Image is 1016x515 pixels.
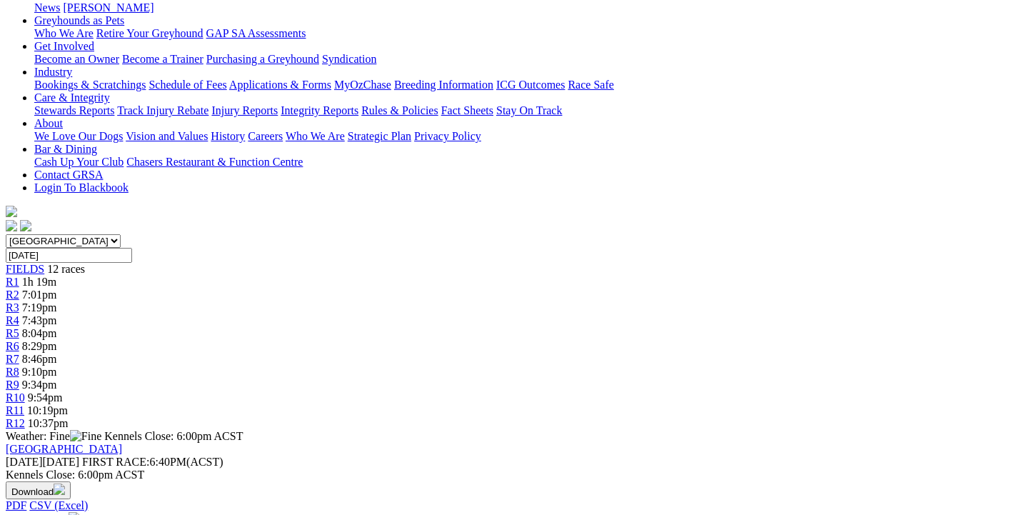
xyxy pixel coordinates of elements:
[211,130,245,142] a: History
[34,79,146,91] a: Bookings & Scratchings
[22,353,57,365] span: 8:46pm
[6,417,25,429] a: R12
[34,104,114,116] a: Stewards Reports
[47,263,85,275] span: 12 races
[414,130,481,142] a: Privacy Policy
[149,79,226,91] a: Schedule of Fees
[34,104,1010,117] div: Care & Integrity
[96,27,203,39] a: Retire Your Greyhound
[334,79,391,91] a: MyOzChase
[117,104,208,116] a: Track Injury Rebate
[34,156,1010,169] div: Bar & Dining
[34,14,124,26] a: Greyhounds as Pets
[6,499,26,511] a: PDF
[6,289,19,301] a: R2
[6,327,19,339] a: R5
[82,456,223,468] span: 6:40PM(ACST)
[82,456,149,468] span: FIRST RACE:
[206,53,319,65] a: Purchasing a Greyhound
[6,499,1010,512] div: Download
[6,391,25,404] a: R10
[22,301,57,314] span: 7:19pm
[104,430,243,442] span: Kennels Close: 6:00pm ACST
[27,404,68,416] span: 10:19pm
[6,220,17,231] img: facebook.svg
[34,66,72,78] a: Industry
[22,276,56,288] span: 1h 19m
[34,130,123,142] a: We Love Our Dogs
[34,91,110,104] a: Care & Integrity
[6,206,17,217] img: logo-grsa-white.png
[6,366,19,378] a: R8
[206,27,306,39] a: GAP SA Assessments
[6,340,19,352] a: R6
[6,456,43,468] span: [DATE]
[126,130,208,142] a: Vision and Values
[6,276,19,288] a: R1
[22,340,57,352] span: 8:29pm
[6,469,1010,481] div: Kennels Close: 6:00pm ACST
[28,417,69,429] span: 10:37pm
[211,104,278,116] a: Injury Reports
[361,104,438,116] a: Rules & Policies
[22,366,57,378] span: 9:10pm
[22,379,57,391] span: 9:34pm
[6,443,122,455] a: [GEOGRAPHIC_DATA]
[34,1,1010,14] div: News & Media
[22,289,57,301] span: 7:01pm
[286,130,345,142] a: Who We Are
[34,53,1010,66] div: Get Involved
[248,130,283,142] a: Careers
[6,263,44,275] a: FIELDS
[6,456,79,468] span: [DATE]
[6,379,19,391] a: R9
[6,430,104,442] span: Weather: Fine
[6,301,19,314] a: R3
[6,404,24,416] a: R11
[28,391,63,404] span: 9:54pm
[6,481,71,499] button: Download
[70,430,101,443] img: Fine
[394,79,493,91] a: Breeding Information
[34,79,1010,91] div: Industry
[34,27,1010,40] div: Greyhounds as Pets
[126,156,303,168] a: Chasers Restaurant & Function Centre
[54,484,65,495] img: download.svg
[441,104,493,116] a: Fact Sheets
[34,130,1010,143] div: About
[34,143,97,155] a: Bar & Dining
[34,40,94,52] a: Get Involved
[281,104,358,116] a: Integrity Reports
[6,353,19,365] a: R7
[34,1,60,14] a: News
[348,130,411,142] a: Strategic Plan
[34,181,129,194] a: Login To Blackbook
[496,79,565,91] a: ICG Outcomes
[122,53,203,65] a: Become a Trainer
[34,53,119,65] a: Become an Owner
[34,27,94,39] a: Who We Are
[496,104,562,116] a: Stay On Track
[63,1,154,14] a: [PERSON_NAME]
[6,314,19,326] a: R4
[22,327,57,339] span: 8:04pm
[568,79,613,91] a: Race Safe
[34,169,103,181] a: Contact GRSA
[34,156,124,168] a: Cash Up Your Club
[20,220,31,231] img: twitter.svg
[29,499,88,511] a: CSV (Excel)
[229,79,331,91] a: Applications & Forms
[322,53,376,65] a: Syndication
